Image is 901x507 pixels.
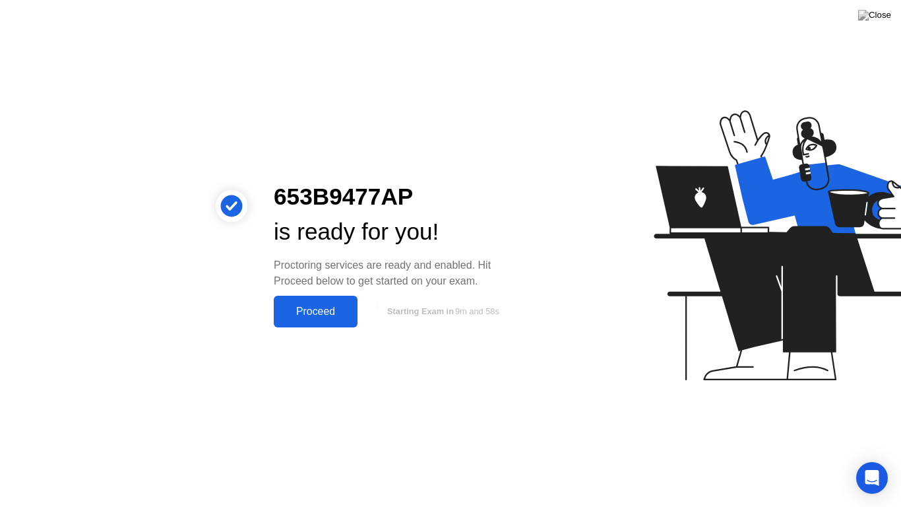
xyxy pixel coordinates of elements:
[274,180,519,215] div: 653B9477AP
[455,306,499,316] span: 9m and 58s
[364,299,519,324] button: Starting Exam in9m and 58s
[278,306,354,318] div: Proceed
[856,462,888,494] div: Open Intercom Messenger
[274,296,357,327] button: Proceed
[274,215,519,250] div: is ready for you!
[274,257,519,289] div: Proctoring services are ready and enabled. Hit Proceed below to get started on your exam.
[858,10,891,20] img: Close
